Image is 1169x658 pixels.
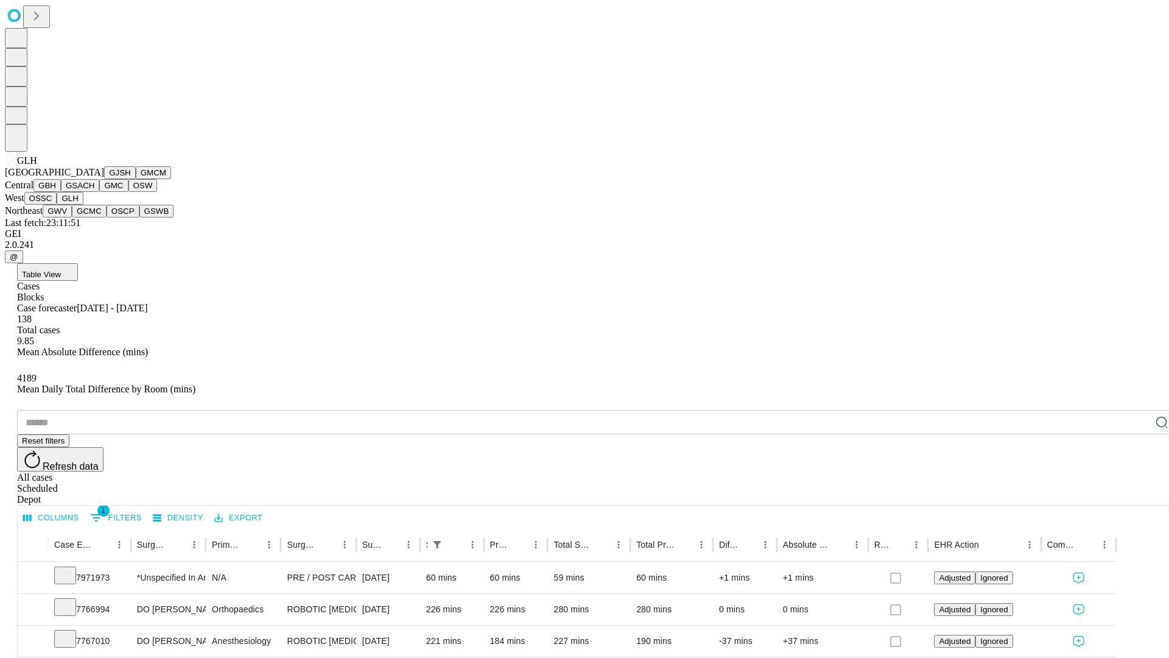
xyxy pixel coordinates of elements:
[510,536,527,553] button: Sort
[54,540,93,550] div: Case Epic Id
[1021,536,1038,553] button: Menu
[212,540,242,550] div: Primary Service
[24,192,57,205] button: OSSC
[139,205,174,218] button: GSWB
[831,536,848,553] button: Sort
[980,605,1008,614] span: Ignored
[939,573,971,582] span: Adjusted
[5,239,1164,250] div: 2.0.241
[43,461,99,472] span: Refresh data
[362,540,382,550] div: Surgery Date
[104,166,136,179] button: GJSH
[719,594,771,625] div: 0 mins
[490,594,542,625] div: 226 mins
[87,508,145,528] button: Show filters
[72,205,107,218] button: GCMC
[980,573,1008,582] span: Ignored
[1096,536,1113,553] button: Menu
[783,562,862,593] div: +1 mins
[17,263,78,281] button: Table View
[33,179,61,192] button: GBH
[740,536,757,553] button: Sort
[5,228,1164,239] div: GEI
[61,179,99,192] button: GSACH
[336,536,353,553] button: Menu
[57,192,83,205] button: GLH
[22,270,61,279] span: Table View
[891,536,908,553] button: Sort
[874,540,890,550] div: Resolved in EHR
[17,325,60,335] span: Total cases
[24,568,42,589] button: Expand
[362,594,414,625] div: [DATE]
[137,562,200,593] div: *Unspecified In And Out Surgery Glh
[426,562,478,593] div: 60 mins
[975,635,1013,648] button: Ignored
[17,347,148,357] span: Mean Absolute Difference (mins)
[719,626,771,657] div: -37 mins
[212,594,275,625] div: Orthopaedics
[553,562,624,593] div: 59 mins
[1047,540,1078,550] div: Comments
[362,562,414,593] div: [DATE]
[593,536,610,553] button: Sort
[636,626,707,657] div: 190 mins
[10,252,18,261] span: @
[719,540,739,550] div: Difference
[553,594,624,625] div: 280 mins
[980,637,1008,646] span: Ignored
[490,626,542,657] div: 184 mins
[287,626,349,657] div: ROBOTIC [MEDICAL_DATA] TOTAL HIP
[17,434,69,447] button: Reset filters
[5,167,104,177] span: [GEOGRAPHIC_DATA]
[287,594,349,625] div: ROBOTIC [MEDICAL_DATA] TOTAL HIP
[24,631,42,653] button: Expand
[261,536,278,553] button: Menu
[136,166,171,179] button: GMCM
[934,603,975,616] button: Adjusted
[212,626,275,657] div: Anesthesiology
[848,536,865,553] button: Menu
[54,562,125,593] div: 7971973
[939,637,971,646] span: Adjusted
[77,303,147,313] span: [DATE] - [DATE]
[527,536,544,553] button: Menu
[426,594,478,625] div: 226 mins
[22,436,65,445] span: Reset filters
[17,303,77,313] span: Case forecaster
[490,562,542,593] div: 60 mins
[426,540,427,550] div: Scheduled In Room Duration
[426,626,478,657] div: 221 mins
[975,603,1013,616] button: Ignored
[934,571,975,584] button: Adjusted
[636,594,707,625] div: 280 mins
[636,540,675,550] div: Total Predicted Duration
[17,314,32,324] span: 138
[676,536,693,553] button: Sort
[757,536,774,553] button: Menu
[429,536,446,553] button: Show filters
[54,594,125,625] div: 7766994
[1079,536,1096,553] button: Sort
[169,536,186,553] button: Sort
[5,205,43,216] span: Northeast
[400,536,417,553] button: Menu
[17,447,104,472] button: Refresh data
[94,536,111,553] button: Sort
[17,155,37,166] span: GLH
[447,536,464,553] button: Sort
[429,536,446,553] div: 1 active filter
[490,540,510,550] div: Predicted In Room Duration
[17,384,195,394] span: Mean Daily Total Difference by Room (mins)
[244,536,261,553] button: Sort
[783,594,862,625] div: 0 mins
[610,536,627,553] button: Menu
[383,536,400,553] button: Sort
[137,594,200,625] div: DO [PERSON_NAME] [PERSON_NAME] Do
[17,336,34,346] span: 9.85
[107,205,139,218] button: OSCP
[319,536,336,553] button: Sort
[24,600,42,621] button: Expand
[137,626,200,657] div: DO [PERSON_NAME] [PERSON_NAME] Do
[186,536,203,553] button: Menu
